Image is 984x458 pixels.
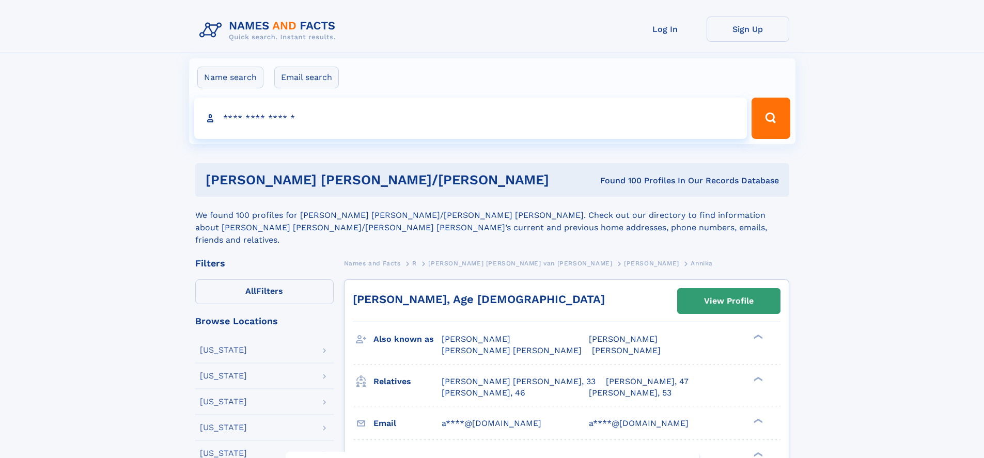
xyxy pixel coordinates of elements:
[353,293,605,306] a: [PERSON_NAME], Age [DEMOGRAPHIC_DATA]
[442,334,510,344] span: [PERSON_NAME]
[200,398,247,406] div: [US_STATE]
[200,346,247,354] div: [US_STATE]
[691,260,713,267] span: Annika
[428,257,612,270] a: [PERSON_NAME] [PERSON_NAME] van [PERSON_NAME]
[624,257,679,270] a: [PERSON_NAME]
[197,67,263,88] label: Name search
[412,257,417,270] a: R
[752,98,790,139] button: Search Button
[195,197,789,246] div: We found 100 profiles for [PERSON_NAME] [PERSON_NAME]/[PERSON_NAME] [PERSON_NAME]. Check out our ...
[751,334,763,340] div: ❯
[589,387,671,399] a: [PERSON_NAME], 53
[624,17,707,42] a: Log In
[195,17,344,44] img: Logo Names and Facts
[200,423,247,432] div: [US_STATE]
[195,279,334,304] label: Filters
[442,345,582,355] span: [PERSON_NAME] [PERSON_NAME]
[704,289,754,313] div: View Profile
[200,449,247,457] div: [US_STATE]
[751,451,763,457] div: ❯
[245,286,256,296] span: All
[606,376,689,387] a: [PERSON_NAME], 47
[344,257,401,270] a: Names and Facts
[751,375,763,382] div: ❯
[589,334,658,344] span: [PERSON_NAME]
[195,259,334,268] div: Filters
[412,260,417,267] span: R
[442,387,525,399] a: [PERSON_NAME], 46
[751,417,763,424] div: ❯
[373,330,442,348] h3: Also known as
[206,173,575,186] h1: [PERSON_NAME] [PERSON_NAME]/[PERSON_NAME]
[592,345,661,355] span: [PERSON_NAME]
[428,260,612,267] span: [PERSON_NAME] [PERSON_NAME] van [PERSON_NAME]
[678,289,780,313] a: View Profile
[195,317,334,326] div: Browse Locations
[373,373,442,390] h3: Relatives
[200,372,247,380] div: [US_STATE]
[442,376,596,387] a: [PERSON_NAME] [PERSON_NAME], 33
[274,67,339,88] label: Email search
[373,415,442,432] h3: Email
[574,175,779,186] div: Found 100 Profiles In Our Records Database
[194,98,747,139] input: search input
[707,17,789,42] a: Sign Up
[624,260,679,267] span: [PERSON_NAME]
